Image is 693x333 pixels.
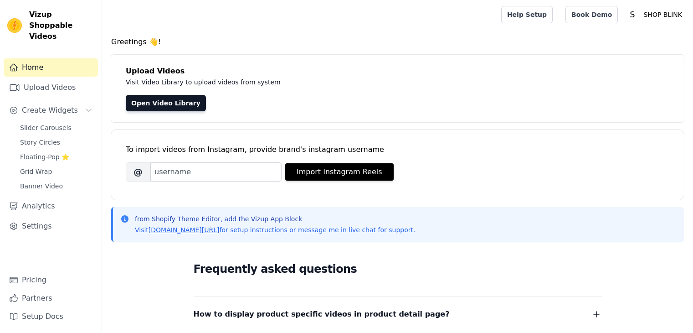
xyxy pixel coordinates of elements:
[29,9,94,42] span: Vizup Shoppable Videos
[20,138,60,147] span: Story Circles
[7,18,22,33] img: Vizup
[501,6,553,23] a: Help Setup
[20,123,72,132] span: Slider Carousels
[4,289,98,307] a: Partners
[15,180,98,193] a: Banner Video
[4,217,98,235] a: Settings
[20,182,63,191] span: Banner Video
[640,6,686,23] p: SHOP BLINK
[194,260,602,278] h2: Frequently asked questions
[4,58,98,77] a: Home
[15,121,98,134] a: Slider Carousels
[194,308,450,321] span: How to display product specific videos in product detail page?
[150,162,282,182] input: username
[194,308,602,321] button: How to display product specific videos in product detail page?
[149,226,220,234] a: [DOMAIN_NAME][URL]
[4,197,98,215] a: Analytics
[15,136,98,149] a: Story Circles
[22,105,78,116] span: Create Widgets
[4,78,98,97] a: Upload Videos
[20,152,69,161] span: Floating-Pop ⭐
[565,6,618,23] a: Book Demo
[126,77,534,88] p: Visit Video Library to upload videos from system
[15,151,98,163] a: Floating-Pop ⭐
[4,101,98,120] button: Create Widgets
[630,10,635,19] text: S
[625,6,686,23] button: S SHOP BLINK
[4,307,98,326] a: Setup Docs
[285,163,394,181] button: Import Instagram Reels
[135,225,415,234] p: Visit for setup instructions or message me in live chat for support.
[135,214,415,224] p: from Shopify Theme Editor, add the Vizup App Block
[126,144,669,155] div: To import videos from Instagram, provide brand's instagram username
[126,66,669,77] h4: Upload Videos
[4,271,98,289] a: Pricing
[20,167,52,176] span: Grid Wrap
[126,162,150,182] span: @
[15,165,98,178] a: Grid Wrap
[111,36,684,47] h4: Greetings 👋!
[126,95,206,111] a: Open Video Library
